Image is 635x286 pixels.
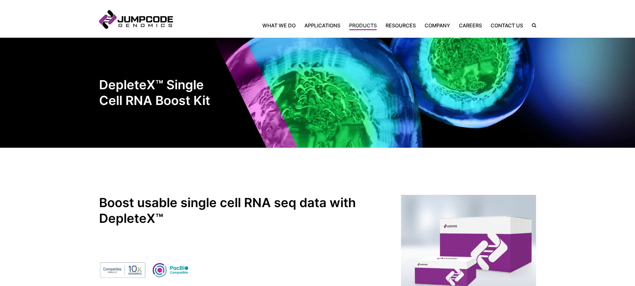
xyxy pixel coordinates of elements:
[99,195,385,226] h2: Boost usable single cell RNA seq data with DepleteX™
[173,22,527,29] nav: Primary Navigation
[486,22,527,29] a: Contact Us
[345,22,381,29] a: Products
[262,22,300,29] a: What We Do
[527,23,536,28] label: Search the site.
[99,77,212,108] h1: DepleteX™ Single Cell RNA Boost Kit
[381,22,420,29] a: Resources
[300,22,345,29] a: Applications
[454,22,486,29] a: Careers
[420,22,454,29] a: Company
